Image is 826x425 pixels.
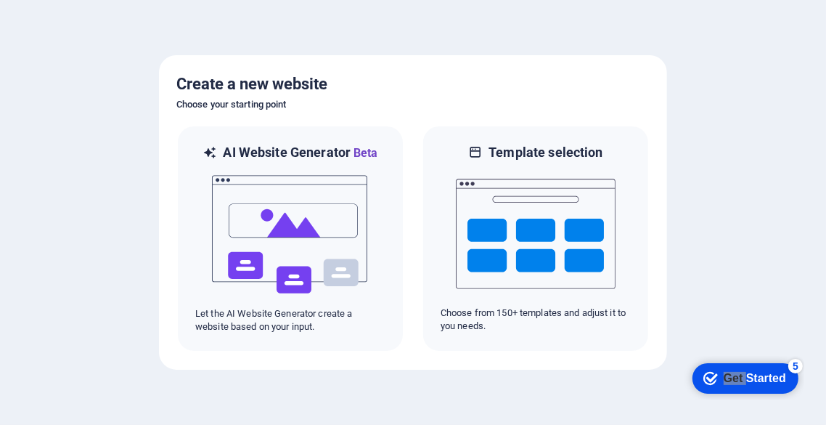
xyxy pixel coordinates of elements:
h5: Create a new website [176,73,650,96]
div: Template selectionChoose from 150+ templates and adjust it to you needs. [422,125,650,352]
div: 5 [107,3,122,17]
h6: AI Website Generator [223,144,377,162]
h6: Choose your starting point [176,96,650,113]
img: ai [210,162,370,307]
div: Get Started 5 items remaining, 0% complete [12,7,118,38]
h6: Template selection [488,144,602,161]
p: Choose from 150+ templates and adjust it to you needs. [441,307,631,333]
span: Beta [351,146,378,160]
p: Let the AI Website Generator create a website based on your input. [195,307,385,333]
div: AI Website GeneratorBetaaiLet the AI Website Generator create a website based on your input. [176,125,404,352]
div: Get Started [43,16,105,29]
